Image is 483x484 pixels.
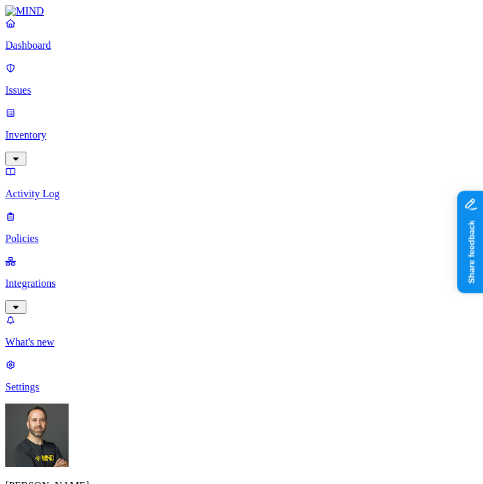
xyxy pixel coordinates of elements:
img: MIND [5,5,44,17]
p: Policies [5,233,478,245]
p: Inventory [5,129,478,141]
p: Activity Log [5,188,478,200]
p: What's new [5,336,478,348]
p: Integrations [5,278,478,289]
img: Tom Mayblum [5,404,69,467]
p: Issues [5,84,478,96]
p: Settings [5,381,478,393]
p: Dashboard [5,40,478,51]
